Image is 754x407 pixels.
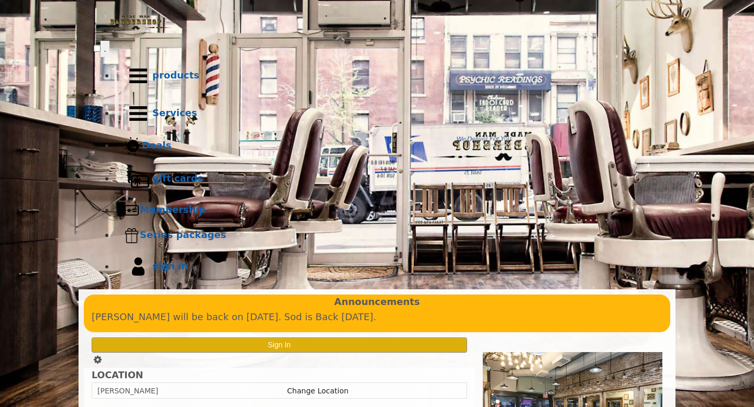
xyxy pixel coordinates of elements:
[92,337,467,353] button: Sign In
[97,387,158,395] span: [PERSON_NAME]
[115,248,660,286] a: sign insign in
[124,99,152,128] img: Services
[115,198,660,223] a: MembershipMembership
[152,173,203,184] b: gift cards
[124,62,152,90] img: Products
[115,57,660,95] a: Productsproducts
[92,370,143,380] b: LOCATION
[104,43,106,54] span: .
[287,387,348,395] a: Change Location
[152,261,188,272] b: sign in
[115,95,660,132] a: ServicesServices
[124,228,140,243] img: Series packages
[124,137,142,155] img: Deals
[115,160,660,198] a: Gift cardsgift cards
[152,70,199,81] b: products
[124,202,140,218] img: Membership
[94,45,101,52] input: menu toggle
[334,295,420,310] b: Announcements
[152,107,197,118] b: Services
[101,41,109,57] button: menu toggle
[115,223,660,248] a: Series packagesSeries packages
[92,310,662,325] p: [PERSON_NAME] will be back on [DATE]. Sod is Back [DATE].
[140,229,226,240] b: Series packages
[124,165,152,193] img: Gift cards
[124,253,152,281] img: sign in
[94,6,178,39] img: Made Man Barbershop logo
[115,132,660,160] a: DealsDeals
[142,140,171,151] b: Deals
[140,204,205,215] b: Membership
